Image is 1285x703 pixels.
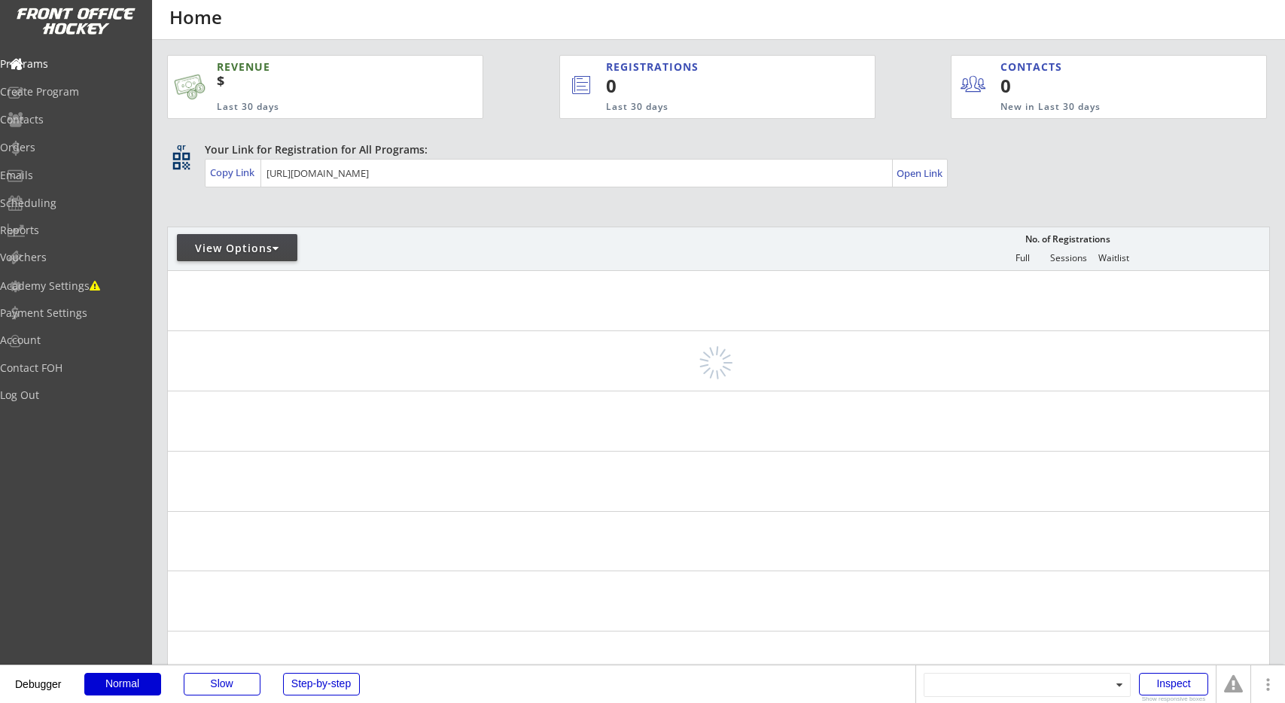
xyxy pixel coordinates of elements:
[606,73,825,99] div: 0
[205,142,1223,157] div: Your Link for Registration for All Programs:
[1000,73,1093,99] div: 0
[1046,253,1092,263] div: Sessions
[15,665,62,689] div: Debugger
[897,163,944,184] a: Open Link
[170,150,193,172] button: qr_code
[1000,101,1197,114] div: New in Last 30 days
[210,166,257,179] div: Copy Link
[283,673,360,695] div: Step-by-step
[84,673,161,695] div: Normal
[606,101,814,114] div: Last 30 days
[217,101,410,114] div: Last 30 days
[606,59,805,75] div: REGISTRATIONS
[1022,234,1115,245] div: No. of Registrations
[217,59,410,75] div: REVENUE
[1139,696,1208,702] div: Show responsive boxes
[1000,253,1046,263] div: Full
[897,167,944,180] div: Open Link
[177,241,297,256] div: View Options
[217,72,224,90] sup: $
[1000,59,1069,75] div: CONTACTS
[1092,253,1137,263] div: Waitlist
[184,673,260,695] div: Slow
[1139,673,1208,695] div: Inspect
[172,142,190,152] div: qr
